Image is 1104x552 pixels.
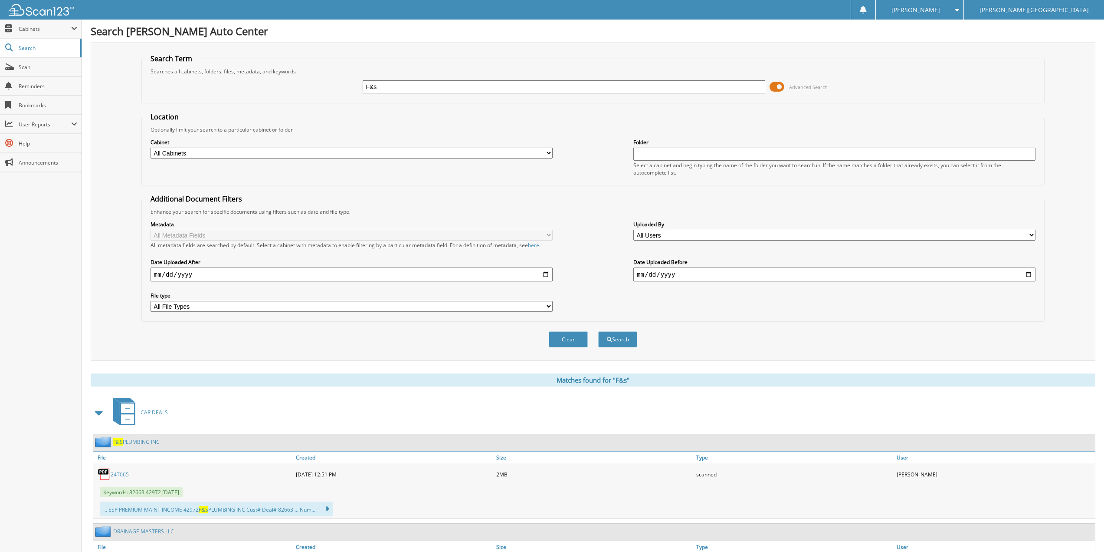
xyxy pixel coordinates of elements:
[113,438,123,446] span: F&S
[113,528,174,535] a: DRAINAGE MASTERS LLC
[633,139,1035,146] label: Folder
[95,526,113,537] img: folder2.png
[151,221,553,228] label: Metadata
[141,409,168,416] span: CAR DEALS
[151,241,553,249] div: All metadata fields are searched by default. Select a cabinet with metadata to enable filtering b...
[100,487,183,497] span: Keywords: 82663 42972 [DATE]
[91,374,1095,387] div: Matches found for "F&s"
[151,268,553,281] input: start
[146,54,197,63] legend: Search Term
[108,395,168,430] a: CAR DEALS
[528,241,539,249] a: here
[146,208,1040,215] div: Enhance your search for specific documents using filters such as date and file type.
[598,331,637,347] button: Search
[789,84,828,90] span: Advanced Search
[633,162,1035,176] div: Select a cabinet and begin typing the name of the folder you want to search in. If the name match...
[894,466,1095,483] div: [PERSON_NAME]
[93,452,294,463] a: File
[19,140,77,147] span: Help
[19,44,76,52] span: Search
[151,139,553,146] label: Cabinet
[980,7,1089,13] span: [PERSON_NAME][GEOGRAPHIC_DATA]
[294,466,494,483] div: [DATE] 12:51 PM
[100,502,333,516] div: ... ESP PREMIUM MAINT INCOME 42972 PLUMBING INC Cust# Deal# 82663 ... Num...
[151,292,553,299] label: File type
[694,452,894,463] a: Type
[19,83,77,90] span: Reminders
[894,452,1095,463] a: User
[549,331,588,347] button: Clear
[633,221,1035,228] label: Uploaded By
[494,466,695,483] div: 2MB
[19,121,71,128] span: User Reports
[113,438,160,446] a: F&SPLUMBING INC
[98,468,111,481] img: PDF.png
[19,102,77,109] span: Bookmarks
[199,506,208,513] span: F&S
[95,436,113,447] img: folder2.png
[294,452,494,463] a: Created
[19,63,77,71] span: Scan
[91,24,1095,38] h1: Search [PERSON_NAME] Auto Center
[19,25,71,33] span: Cabinets
[694,466,894,483] div: scanned
[633,258,1035,266] label: Date Uploaded Before
[146,112,183,122] legend: Location
[633,268,1035,281] input: end
[111,471,129,478] a: 24T065
[146,194,246,204] legend: Additional Document Filters
[151,258,553,266] label: Date Uploaded After
[146,68,1040,75] div: Searches all cabinets, folders, files, metadata, and keywords
[891,7,940,13] span: [PERSON_NAME]
[494,452,695,463] a: Size
[146,126,1040,133] div: Optionally limit your search to a particular cabinet or folder
[9,4,74,16] img: scan123-logo-white.svg
[19,159,77,166] span: Announcements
